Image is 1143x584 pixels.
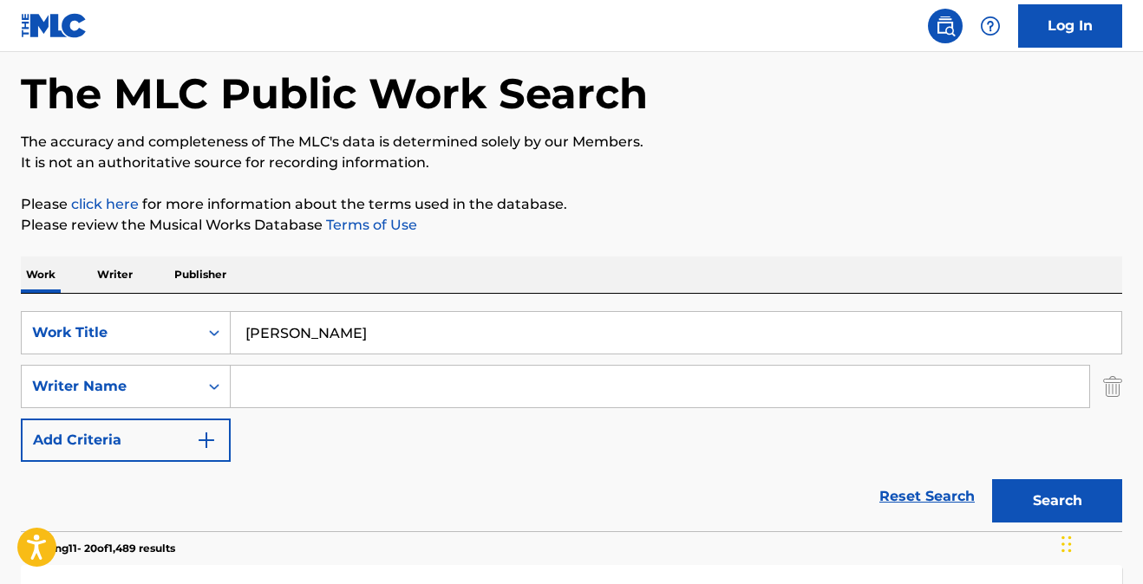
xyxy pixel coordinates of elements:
[871,477,983,516] a: Reset Search
[21,132,1122,152] p: The accuracy and completeness of The MLC's data is determined solely by our Members.
[21,215,1122,236] p: Please review the Musical Works Database
[71,196,139,212] a: click here
[21,68,648,120] h1: The MLC Public Work Search
[169,256,232,293] p: Publisher
[1061,518,1072,570] div: Drag
[1103,365,1122,408] img: Delete Criterion
[973,9,1008,43] div: Help
[935,16,956,36] img: search
[21,311,1122,531] form: Search Form
[992,479,1122,522] button: Search
[32,322,188,343] div: Work Title
[1056,501,1143,584] iframe: Chat Widget
[21,541,175,556] p: Showing 11 - 20 of 1,489 results
[928,9,963,43] a: Public Search
[196,430,217,451] img: 9d2ae6d4665cec9f34b9.svg
[32,376,188,397] div: Writer Name
[323,217,417,233] a: Terms of Use
[92,256,138,293] p: Writer
[21,13,88,38] img: MLC Logo
[21,194,1122,215] p: Please for more information about the terms used in the database.
[21,419,231,462] button: Add Criteria
[980,16,1001,36] img: help
[21,256,61,293] p: Work
[1018,4,1122,48] a: Log In
[21,152,1122,173] p: It is not an authoritative source for recording information.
